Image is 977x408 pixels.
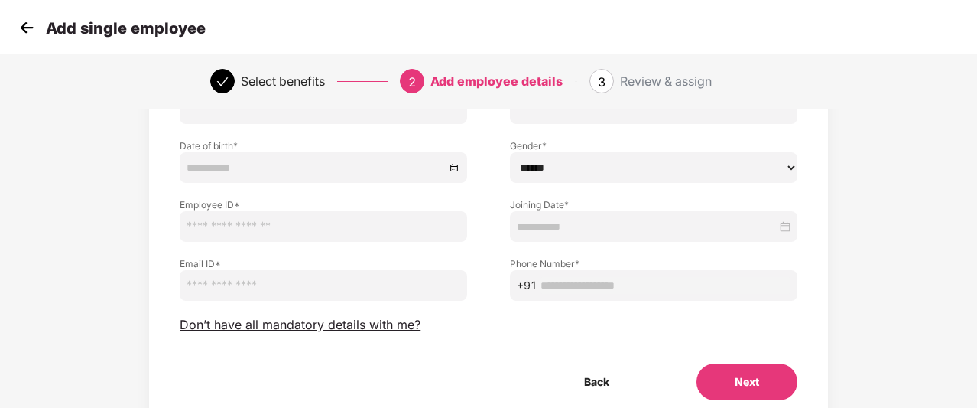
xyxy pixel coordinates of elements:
div: Add employee details [430,69,563,93]
button: Next [696,364,797,400]
span: 3 [598,74,605,90]
span: +91 [517,277,537,294]
button: Back [546,364,648,400]
label: Gender [510,139,797,152]
img: svg+xml;base64,PHN2ZyB4bWxucz0iaHR0cDovL3d3dy53My5vcmcvMjAwMC9zdmciIHdpZHRoPSIzMCIgaGVpZ2h0PSIzMC... [15,16,38,39]
span: check [216,76,229,88]
label: Email ID [180,257,467,270]
span: Don’t have all mandatory details with me? [180,317,420,333]
p: Add single employee [46,19,206,38]
label: Phone Number [510,257,797,270]
div: Review & assign [620,69,712,93]
label: Employee ID [180,198,467,211]
label: Date of birth [180,139,467,152]
label: Joining Date [510,198,797,211]
span: 2 [408,74,416,90]
div: Select benefits [241,69,325,93]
